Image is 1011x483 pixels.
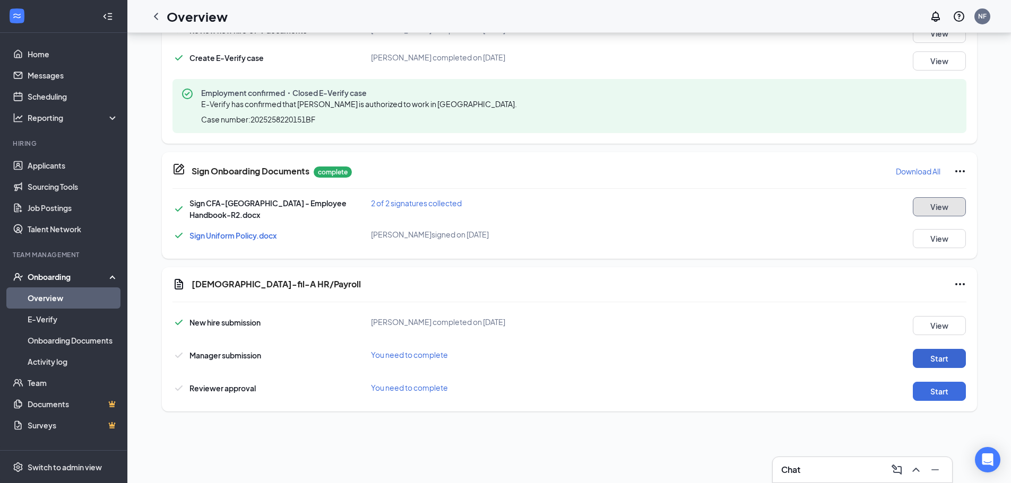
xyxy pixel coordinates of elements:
span: [PERSON_NAME] completed on [DATE] [371,317,505,327]
div: Reporting [28,112,119,123]
a: Sign Uniform Policy.docx [189,231,276,240]
a: Job Postings [28,197,118,218]
span: Reviewer approval [189,383,256,393]
div: NF [978,12,987,21]
a: Scheduling [28,86,118,107]
svg: Checkmark [172,229,185,242]
a: SurveysCrown [28,415,118,436]
a: Applicants [28,155,118,176]
h3: Chat [781,464,800,476]
svg: ChevronUp [910,463,922,476]
span: Sign CFA-[GEOGRAPHIC_DATA] - Employee Handbook-R2.docx [189,198,347,219]
a: Overview [28,287,118,309]
span: New hire submission [189,318,261,327]
svg: Checkmark [172,51,185,64]
h1: Overview [167,7,228,25]
button: Download All [895,163,941,180]
a: Messages [28,65,118,86]
svg: QuestionInfo [953,10,965,23]
svg: Document [172,278,185,291]
div: Switch to admin view [28,462,102,472]
svg: Checkmark [172,349,185,362]
div: Team Management [13,250,116,259]
p: complete [314,166,352,178]
div: Onboarding [28,271,109,282]
a: Talent Network [28,218,118,240]
svg: Minimize [929,463,941,476]
a: Onboarding Documents [28,330,118,351]
div: [PERSON_NAME] signed on [DATE] [371,229,636,240]
a: Home [28,43,118,65]
span: Case number: 2025258220151BF [201,114,315,125]
button: ChevronUp [908,461,924,478]
a: Activity log [28,351,118,372]
button: View [913,51,966,71]
svg: Ellipses [954,165,966,178]
svg: ChevronLeft [150,10,162,23]
svg: Ellipses [954,278,966,291]
span: Manager submission [189,350,261,360]
svg: ComposeMessage [891,463,903,476]
button: View [913,24,966,43]
svg: UserCheck [13,271,23,282]
h5: Sign Onboarding Documents [192,165,309,177]
svg: Checkmark [172,316,185,329]
svg: CheckmarkCircle [181,87,194,100]
span: You need to complete [371,350,448,359]
svg: Collapse [102,11,113,22]
button: Start [913,382,966,401]
div: Open Intercom Messenger [975,447,1000,472]
a: Sourcing Tools [28,176,118,197]
a: DocumentsCrown [28,393,118,415]
span: 2 of 2 signatures collected [371,198,462,208]
button: View [913,316,966,335]
svg: Notifications [929,10,942,23]
button: ComposeMessage [888,461,905,478]
span: [PERSON_NAME] completed on [DATE] [371,52,505,62]
span: Employment confirmed・Closed E-Verify case [201,87,521,98]
p: Download All [896,166,940,177]
div: Hiring [13,139,116,148]
a: Team [28,372,118,393]
h5: [DEMOGRAPHIC_DATA]-fil-A HR/Payroll [192,278,361,290]
button: Minimize [927,461,944,478]
button: View [913,229,966,248]
svg: Checkmark [172,203,185,215]
svg: WorkstreamLogo [12,11,22,21]
button: View [913,197,966,216]
svg: Analysis [13,112,23,123]
span: You need to complete [371,383,448,392]
span: E-Verify has confirmed that [PERSON_NAME] is authorized to work in [GEOGRAPHIC_DATA]. [201,99,517,109]
svg: Checkmark [172,382,185,394]
svg: Settings [13,462,23,472]
span: Create E-Verify case [189,53,264,63]
a: E-Verify [28,309,118,330]
button: Start [913,349,966,368]
svg: CompanyDocumentIcon [172,163,185,175]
